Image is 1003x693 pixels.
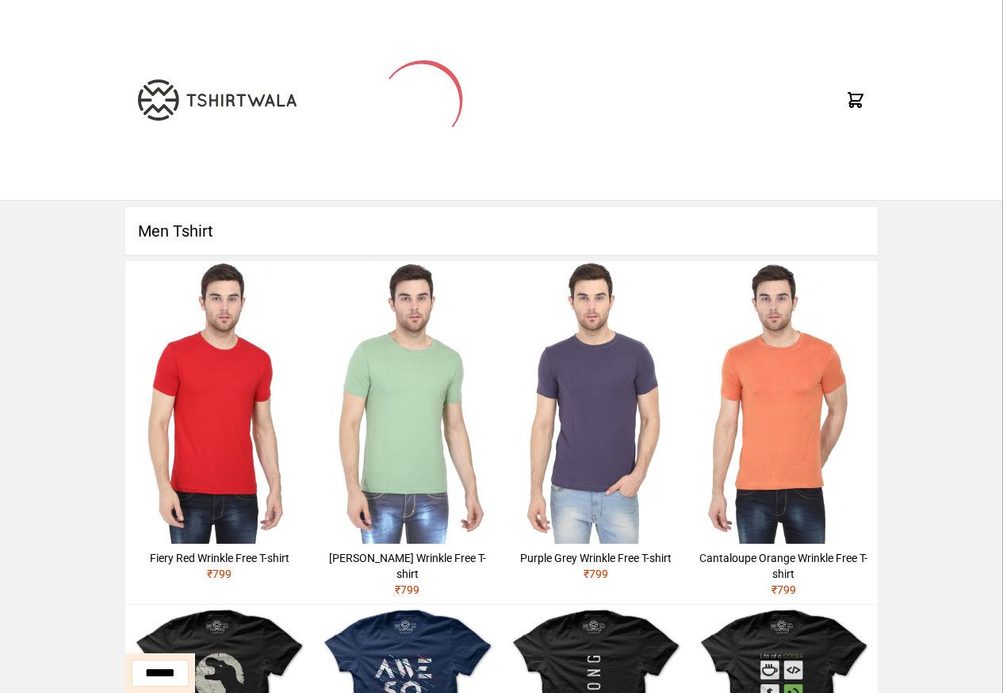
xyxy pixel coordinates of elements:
[508,550,683,566] div: Purple Grey Wrinkle Free T-shirt
[207,568,232,580] span: ₹ 799
[771,583,796,596] span: ₹ 799
[395,583,419,596] span: ₹ 799
[502,261,690,544] img: 4M6A2168.jpg
[584,568,608,580] span: ₹ 799
[125,261,313,588] a: Fiery Red Wrinkle Free T-shirt₹799
[138,79,297,121] img: TW-LOGO-400-104.png
[320,550,495,582] div: [PERSON_NAME] Wrinkle Free T-shirt
[690,261,878,544] img: 4M6A2241.jpg
[696,550,871,582] div: Cantaloupe Orange Wrinkle Free T-shirt
[313,261,501,604] a: [PERSON_NAME] Wrinkle Free T-shirt₹799
[502,261,690,588] a: Purple Grey Wrinkle Free T-shirt₹799
[125,261,313,544] img: 4M6A2225.jpg
[125,207,878,255] h1: Men Tshirt
[132,550,307,566] div: Fiery Red Wrinkle Free T-shirt
[690,261,878,604] a: Cantaloupe Orange Wrinkle Free T-shirt₹799
[313,261,501,544] img: 4M6A2211.jpg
